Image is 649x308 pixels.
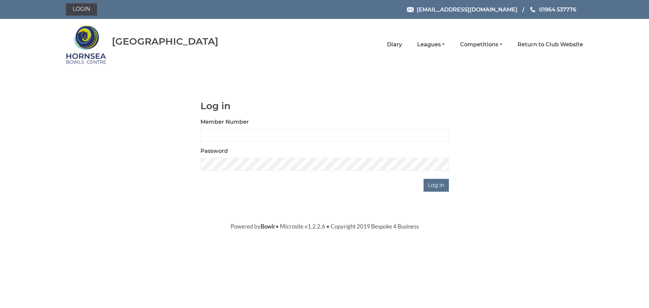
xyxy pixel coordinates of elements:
[200,147,228,155] label: Password
[417,6,518,13] span: [EMAIL_ADDRESS][DOMAIN_NAME]
[387,41,402,48] a: Diary
[424,179,449,192] input: Log in
[261,223,275,230] a: Bowlr
[530,7,535,12] img: Phone us
[200,118,249,126] label: Member Number
[112,36,218,47] div: [GEOGRAPHIC_DATA]
[417,41,445,48] a: Leagues
[200,101,449,111] h1: Log in
[407,5,518,14] a: Email [EMAIL_ADDRESS][DOMAIN_NAME]
[460,41,502,48] a: Competitions
[407,7,414,12] img: Email
[529,5,576,14] a: Phone us 01964 537776
[66,21,106,68] img: Hornsea Bowls Centre
[539,6,576,13] span: 01964 537776
[518,41,583,48] a: Return to Club Website
[231,223,419,230] span: Powered by • Microsite v1.2.2.6 • Copyright 2019 Bespoke 4 Business
[66,3,97,16] a: Login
